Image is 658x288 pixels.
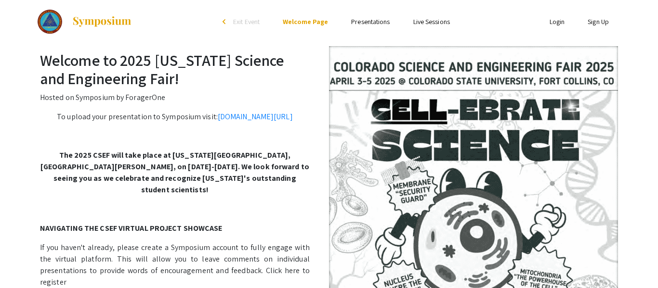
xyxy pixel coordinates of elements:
[40,111,618,123] p: To upload your presentation to Symposium visit:
[40,150,309,195] strong: The 2025 CSEF will take place at [US_STATE][GEOGRAPHIC_DATA], [GEOGRAPHIC_DATA][PERSON_NAME], on ...
[351,17,390,26] a: Presentations
[233,17,260,26] span: Exit Event
[550,17,565,26] a: Login
[413,17,450,26] a: Live Sessions
[588,17,609,26] a: Sign Up
[40,223,222,233] strong: NAVIGATING THE CSEF VIRTUAL PROJECT SHOWCASE
[38,10,62,34] img: 2025 Colorado Science and Engineering Fair
[40,242,618,288] p: If you haven't already, please create a Symposium account to fully engage with the virtual platfo...
[218,112,293,122] a: [DOMAIN_NAME][URL]
[38,10,132,34] a: 2025 Colorado Science and Engineering Fair
[283,17,328,26] a: Welcome Page
[223,19,228,25] div: arrow_back_ios
[40,92,618,103] p: Hosted on Symposium by ForagerOne
[40,51,618,88] h2: Welcome to 2025 [US_STATE] Science and Engineering Fair!
[72,16,132,27] img: Symposium by ForagerOne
